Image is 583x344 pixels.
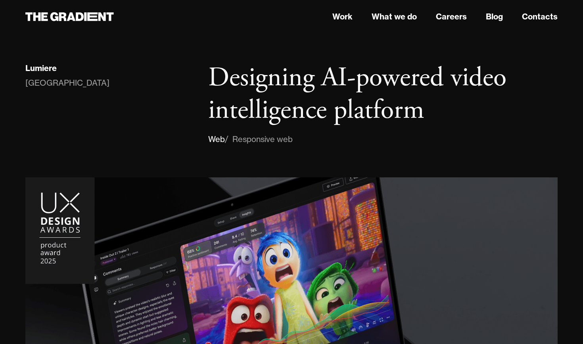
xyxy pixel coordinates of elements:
[208,62,558,127] h1: Designing AI-powered video intelligence platform
[486,11,503,23] a: Blog
[522,11,558,23] a: Contacts
[208,133,225,146] div: Web
[372,11,417,23] a: What we do
[25,77,109,89] div: [GEOGRAPHIC_DATA]
[332,11,353,23] a: Work
[225,133,293,146] div: / Responsive web
[436,11,467,23] a: Careers
[25,63,57,73] div: Lumiere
